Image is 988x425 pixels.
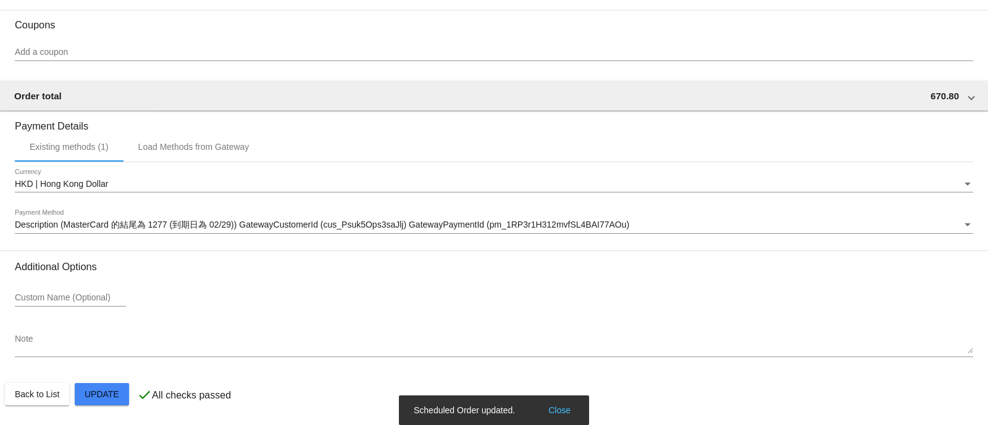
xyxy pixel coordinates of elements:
mat-select: Currency [15,179,973,189]
span: Description (MasterCard 的結尾為 1277 (到期日為 02/29)) GatewayCustomerId (cus_Psuk5Ops3saJlj) GatewayPay... [15,220,629,229]
span: Order total [14,91,62,101]
span: Update [85,389,119,399]
mat-icon: check [137,387,152,402]
div: Load Methods from Gateway [138,142,249,152]
div: Existing methods (1) [30,142,109,152]
p: All checks passed [152,390,231,401]
input: Add a coupon [15,47,973,57]
button: Update [75,383,129,405]
h3: Additional Options [15,261,973,273]
h3: Coupons [15,10,973,31]
button: Close [545,404,574,416]
button: Back to List [5,383,69,405]
h3: Payment Details [15,111,973,132]
simple-snack-bar: Scheduled Order updated. [414,404,574,416]
span: Back to List [15,389,59,399]
mat-select: Payment Method [15,220,973,230]
span: HKD | Hong Kong Dollar [15,179,108,189]
span: 670.80 [931,91,959,101]
input: Custom Name (Optional) [15,293,126,303]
